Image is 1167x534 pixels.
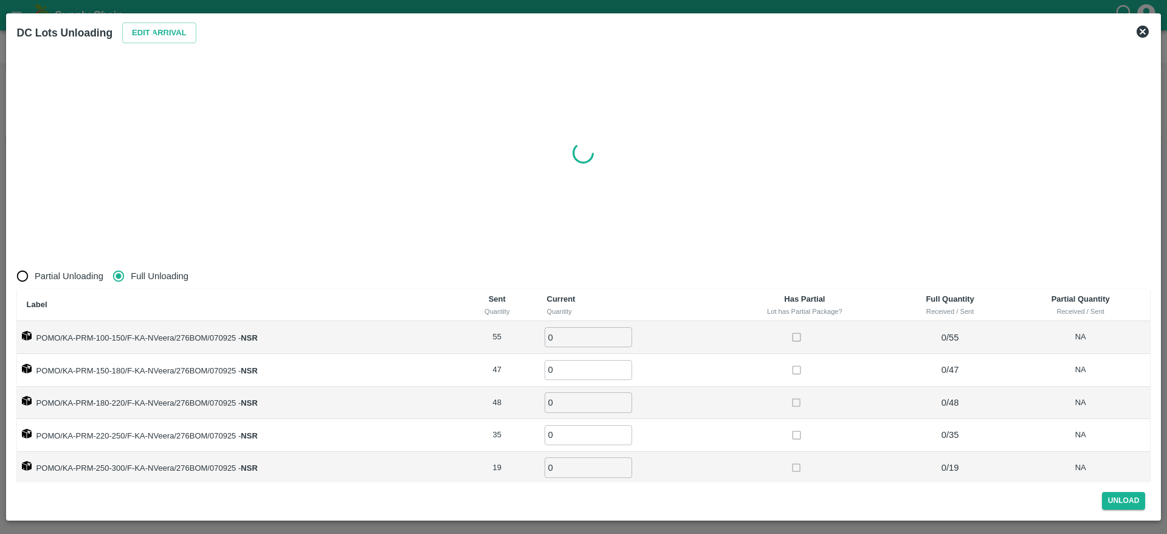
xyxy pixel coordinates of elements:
input: 0 [545,425,632,445]
b: Sent [489,294,506,303]
p: 0 / 48 [894,396,1006,409]
td: NA [1011,419,1150,452]
b: DC Lots Unloading [17,27,112,39]
input: 0 [545,457,632,477]
td: 35 [457,419,537,452]
img: box [22,331,32,341]
b: Current [547,294,576,303]
td: POMO/KA-PRM-150-180/F-KA-NVeera/276BOM/070925 - [17,354,457,387]
td: 55 [457,321,537,354]
td: NA [1011,387,1150,420]
strong: NSR [241,463,257,473]
span: Full Unloading [131,269,188,283]
b: Full Quantity [926,294,974,303]
td: 19 [457,452,537,485]
input: 0 [545,392,632,412]
td: NA [1011,452,1150,485]
td: 47 [457,354,537,387]
img: box [22,461,32,471]
p: 0 / 47 [894,363,1006,376]
td: 48 [457,387,537,420]
div: Quantity [467,306,528,317]
div: Quantity [547,306,711,317]
p: 0 / 19 [894,461,1006,474]
td: POMO/KA-PRM-180-220/F-KA-NVeera/276BOM/070925 - [17,387,457,420]
img: box [22,396,32,406]
b: Partial Quantity [1052,294,1110,303]
td: POMO/KA-PRM-100-150/F-KA-NVeera/276BOM/070925 - [17,321,457,354]
strong: NSR [241,333,257,342]
strong: NSR [241,366,257,375]
input: 0 [545,327,632,347]
strong: NSR [241,431,257,440]
div: Received / Sent [1021,306,1140,317]
strong: NSR [241,398,257,407]
p: 0 / 35 [894,428,1006,442]
button: Edit Arrival [122,23,196,44]
b: Has Partial [784,294,825,303]
img: box [22,429,32,439]
button: Unload [1102,492,1146,510]
b: Label [27,300,47,309]
img: box [22,364,32,373]
p: 0 / 55 [894,331,1006,344]
div: Received / Sent [899,306,1001,317]
div: Lot has Partial Package? [729,306,880,317]
span: Partial Unloading [35,269,103,283]
td: NA [1011,321,1150,354]
td: NA [1011,354,1150,387]
td: POMO/KA-PRM-220-250/F-KA-NVeera/276BOM/070925 - [17,419,457,452]
input: 0 [545,360,632,380]
td: POMO/KA-PRM-250-300/F-KA-NVeera/276BOM/070925 - [17,452,457,485]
